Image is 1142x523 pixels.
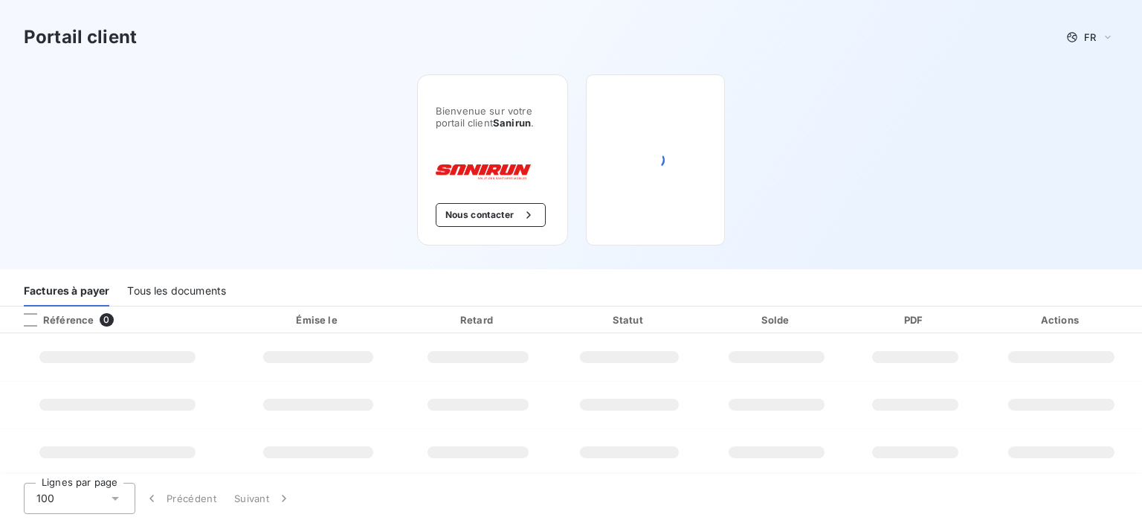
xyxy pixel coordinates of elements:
img: Company logo [436,164,531,179]
span: 100 [36,491,54,506]
span: Bienvenue sur votre portail client . [436,105,549,129]
button: Suivant [225,483,300,514]
span: FR [1084,31,1096,43]
div: PDF [853,312,978,327]
button: Nous contacter [436,203,546,227]
div: Actions [984,312,1139,327]
button: Précédent [135,483,225,514]
div: Émise le [238,312,399,327]
div: Tous les documents [127,275,226,307]
div: Statut [558,312,701,327]
h3: Portail client [24,24,137,51]
span: 0 [100,313,113,327]
div: Retard [404,312,552,327]
div: Référence [12,313,94,327]
div: Factures à payer [24,275,109,307]
div: Solde [707,312,847,327]
span: Sanirun [493,117,531,129]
